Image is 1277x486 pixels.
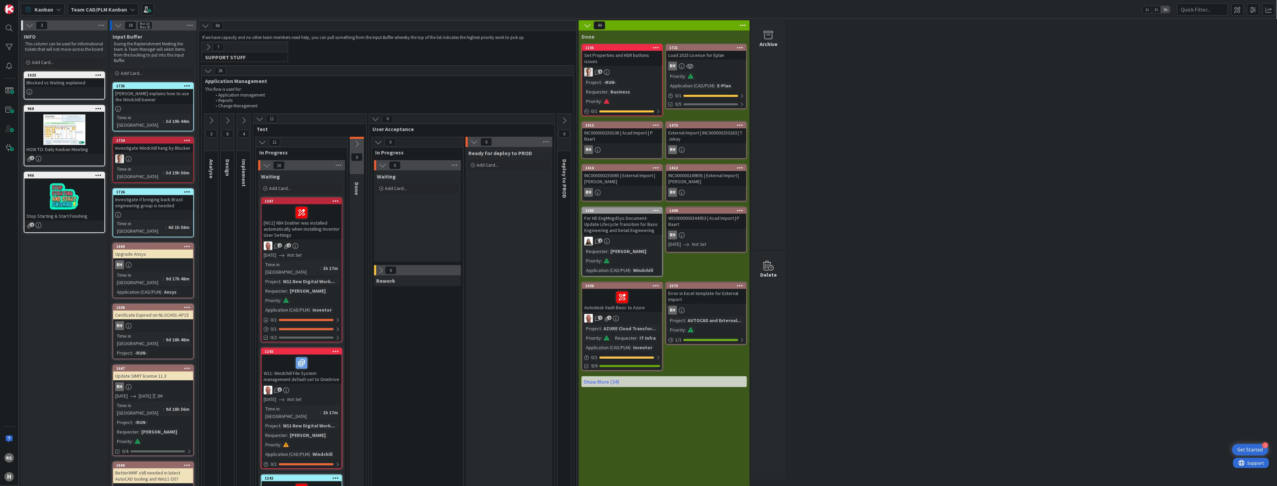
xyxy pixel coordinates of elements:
span: : [165,224,166,231]
div: 1668Cerificate Expired on NL-SCH01-AP15 [113,304,193,319]
a: 1412INC000000250108 | Acad Import | P. BaartRH [582,122,663,159]
div: 9d 17h 48m [164,275,191,282]
div: 3d 19h 44m [164,118,191,125]
div: Requester [613,334,637,342]
div: Priority [584,334,601,342]
div: Project [264,422,280,429]
div: 1668 [116,305,193,310]
div: 1412 [585,123,662,128]
img: RK [264,241,272,250]
div: AUTOCAD and External... [686,317,743,324]
div: KM [582,237,662,246]
div: 1/1 [666,336,746,344]
div: Application (CAD/PLM) [264,306,310,314]
div: BetterWMF still needed in latest AutoCAD tooling and Win11 OS? [113,468,193,483]
div: Project [115,349,132,357]
div: 1h 17m [321,409,340,416]
i: Not Set [287,396,302,402]
div: Investigate Windchill hang by Blocker [113,144,193,152]
div: Requester [115,428,139,436]
a: 1267[W11] VBA Enabler was installed automatically when installing Inventor User SettingsRK[DATE]N... [261,197,342,342]
div: Load 2025 License for Eplan [666,51,746,60]
span: : [163,118,164,125]
div: RH [115,260,124,269]
span: : [280,441,281,448]
span: : [163,336,164,343]
span: 0 / 1 [591,354,597,361]
div: 1734 [116,138,193,143]
span: : [132,438,133,445]
div: 4d 1h 58m [166,224,191,231]
span: Add Card... [385,185,407,191]
span: : [132,349,133,357]
a: 1033Blocked vs Waiting explained [24,71,105,100]
div: RH [666,188,746,197]
span: : [714,82,715,89]
img: KM [584,237,593,246]
div: 946Stop Starting & Start Finishing [24,172,104,220]
div: For HD EngMngdSys Document- Update Lifecycle Transition for Basic Engineering and Detail Engineering [582,214,662,235]
div: 1413 [669,166,746,170]
span: 2 [287,243,291,248]
div: INC000000249891 | External Import | [PERSON_NAME] [666,171,746,186]
div: W11 New Digital Work... [281,278,337,285]
span: 0/2 [270,334,277,341]
div: 9d 18h 56m [164,405,191,413]
div: Min 10 [140,22,149,25]
div: 1573 [666,283,746,289]
div: Project [115,419,132,426]
div: 1734Investigate Windchill hang by Blocker [113,138,193,152]
span: : [310,450,311,458]
div: Open Get Started checklist, remaining modules: 2 [1232,444,1269,456]
span: : [310,306,311,314]
div: Upgrade Ansys [113,250,193,258]
span: [DATE] [115,393,128,400]
div: External Import | INC000000250263 | T. Jokay [666,128,746,143]
span: Kanban [35,5,53,14]
div: 1473External Import | INC000000250263 | T. Jokay [666,122,746,143]
div: 1235 [585,45,662,50]
div: Project [264,278,280,285]
span: Add Card... [269,185,291,191]
span: : [601,334,602,342]
div: Set Properties and HDR buttons issues [582,51,662,66]
img: BO [584,68,593,77]
div: 1267 [265,199,342,204]
div: 2 [1262,442,1269,448]
div: INC000000250108 | Acad Import | P. Baart [582,128,662,143]
div: RH [666,145,746,154]
span: : [132,419,133,426]
div: IT Infra [638,334,657,342]
div: 1409 [669,208,746,213]
a: 1735[PERSON_NAME] explains how to use the Windchill bannerTime in [GEOGRAPHIC_DATA]:3d 19h 44m [113,82,194,131]
div: Time in [GEOGRAPHIC_DATA] [115,332,163,347]
div: Business [609,88,632,96]
div: AZURE Cloud Transfor... [602,325,657,332]
div: Time in [GEOGRAPHIC_DATA] [115,165,163,180]
span: : [601,257,602,265]
div: RH [582,188,662,197]
div: 1667 [113,365,193,372]
div: BO [113,154,193,163]
span: : [163,405,164,413]
div: Investigate if bringing back Brazil engineering group is needed [113,195,193,210]
div: [PERSON_NAME] [288,287,327,295]
div: -RUN- [133,419,149,426]
div: 1721Load 2025 License for Eplan [666,45,746,60]
span: [DATE] [139,393,151,400]
div: 1267 [262,198,342,204]
span: : [320,409,321,416]
a: 1573Error in Excel template for External ImportRHProject:AUTOCAD and External...Priority:1/1 [666,282,747,345]
span: : [139,428,140,436]
div: 1667Update SIMIT license 11.3 [113,365,193,380]
span: : [608,248,609,255]
span: : [161,288,162,296]
div: 1735 [113,83,193,89]
span: 3 [36,21,47,29]
div: RK [582,314,662,323]
a: 1721Load 2025 License for EplanRHPriority:Application (CAD/PLM):E-Plan0/10/5 [666,44,747,109]
div: 1412 [582,122,662,128]
div: 1243 [262,348,342,355]
div: 0/1 [262,325,342,333]
img: BO [115,154,124,163]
